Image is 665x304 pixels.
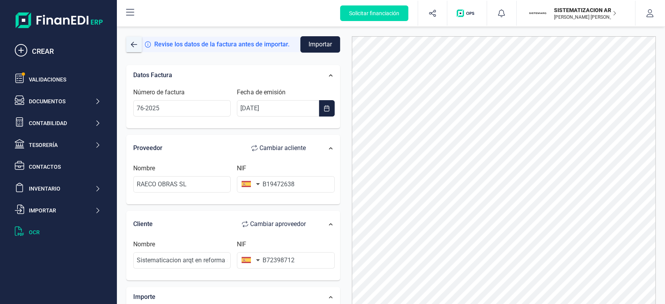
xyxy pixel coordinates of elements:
label: Número de factura [133,88,185,97]
button: Solicitar financiación [340,5,408,21]
label: NIF [237,240,246,249]
label: Nombre [133,240,155,249]
div: Tesorería [29,141,95,149]
label: Nombre [133,164,155,173]
button: Importar [300,36,340,53]
span: Solicitar financiación [349,9,399,17]
span: Importe [133,293,155,300]
span: Cambiar a cliente [259,143,306,153]
label: NIF [237,164,246,173]
span: Cambiar a proveedor [250,219,306,229]
img: Logo de OPS [457,9,477,17]
div: Cliente [133,216,314,232]
div: OCR [29,228,101,236]
img: SI [529,5,546,22]
p: [PERSON_NAME] [PERSON_NAME] [554,14,616,20]
div: Datos Factura [129,67,318,84]
div: Contactos [29,163,101,171]
button: Cambiar aproveedor [234,216,314,232]
div: Inventario [29,185,95,193]
div: Documentos [29,97,95,105]
button: Cambiar acliente [243,140,314,156]
div: CREAR [32,46,101,57]
div: Importar [29,207,95,214]
p: SISTEMATIZACION ARQUITECTONICA EN REFORMAS SL [554,6,616,14]
div: Contabilidad [29,119,95,127]
button: SISISTEMATIZACION ARQUITECTONICA EN REFORMAS SL[PERSON_NAME] [PERSON_NAME] [526,1,626,26]
img: Logo Finanedi [16,12,103,28]
label: Fecha de emisión [237,88,285,97]
button: Logo de OPS [452,1,482,26]
div: Proveedor [133,140,314,156]
div: Validaciones [29,76,101,83]
span: Revise los datos de la factura antes de importar. [154,40,289,49]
